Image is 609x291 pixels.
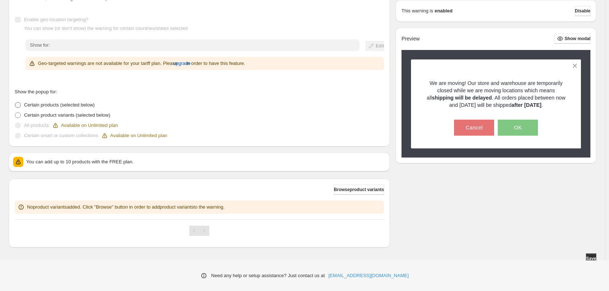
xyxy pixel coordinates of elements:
span: upgrade [173,60,191,67]
strong: after [DATE] [511,102,541,108]
p: Geo-targeted warnings are not available for your tariff plan. Please in order to have this feature. [38,60,245,67]
button: Browseproduct variants [334,185,384,195]
span: Show the popup for: [15,89,57,94]
button: Cancel [454,120,494,136]
div: Available on Unlimited plan [101,132,167,139]
span: Show modal [565,36,590,42]
span: Enable geo-location targeting? [24,17,88,22]
p: All products [24,122,49,129]
button: Show modal [554,34,590,44]
span: Disable [575,8,590,14]
p: Certain smart or custom collections [24,132,98,139]
h2: Preview [402,36,420,42]
span: You can show (or don't show) the warning for certain countries/states selected [24,26,188,31]
span: Certain products (selected below) [24,102,95,108]
p: You can add up to 10 products with the FREE plan. [26,158,385,166]
p: This warning is [402,7,433,15]
div: Available on Unlimited plan [52,122,118,129]
button: upgrade [173,58,191,69]
a: [EMAIL_ADDRESS][DOMAIN_NAME] [329,272,409,279]
span: Browse product variants [334,187,384,193]
span: Save [586,256,596,261]
button: Disable [575,6,590,16]
span: Certain product variants (selected below) [24,112,110,118]
p: No product variants added. Click "Browse" button in order to add product variants to the warning. [27,203,225,211]
strong: shipping will be delayed [432,95,492,101]
nav: Pagination [189,226,209,236]
strong: enabled [435,7,453,15]
p: We are moving! Our store and warehouse are temporarily closed while we are moving locations which... [424,79,569,109]
button: OK [498,120,538,136]
span: Show for: [30,42,50,48]
button: Save [586,253,596,264]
